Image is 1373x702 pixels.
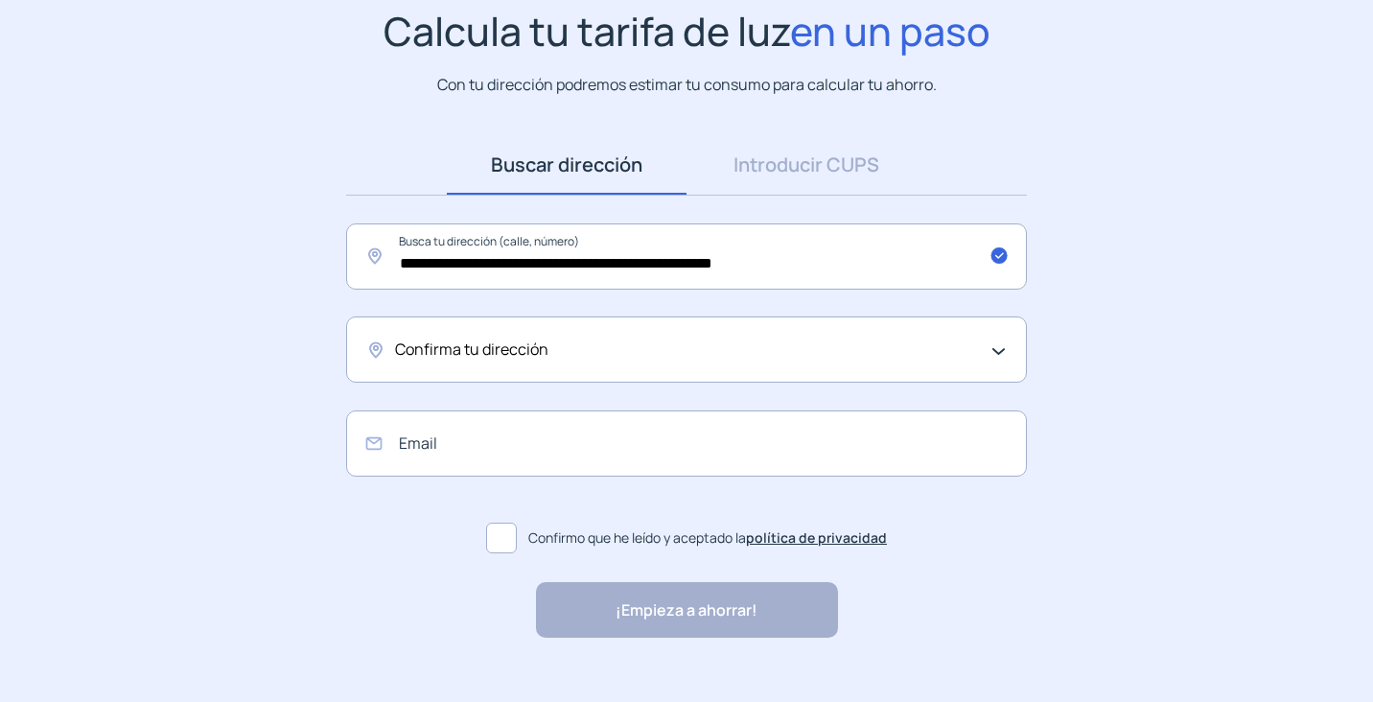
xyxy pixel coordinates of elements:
[384,8,990,55] h1: Calcula tu tarifa de luz
[437,73,937,97] p: Con tu dirección podremos estimar tu consumo para calcular tu ahorro.
[447,135,686,195] a: Buscar dirección
[790,4,990,58] span: en un paso
[528,527,887,549] span: Confirmo que he leído y aceptado la
[746,528,887,547] a: política de privacidad
[395,338,548,363] span: Confirma tu dirección
[686,135,926,195] a: Introducir CUPS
